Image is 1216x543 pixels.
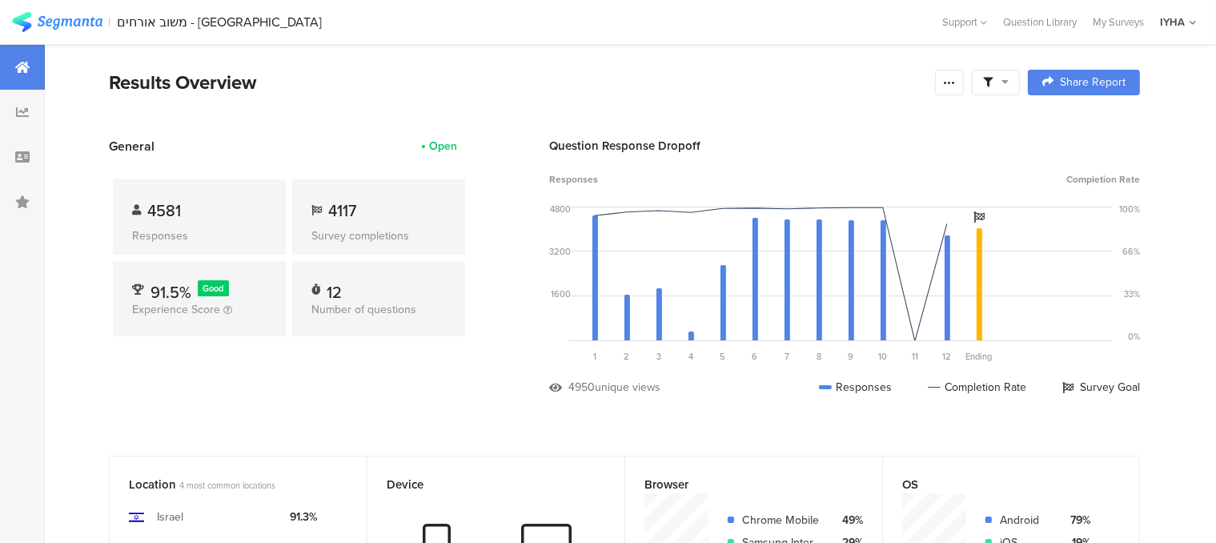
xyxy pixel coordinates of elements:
div: 12 [327,280,342,296]
div: 49% [835,512,863,529]
span: 4 most common locations [179,479,275,492]
span: Share Report [1060,77,1126,88]
span: 10 [879,350,888,363]
span: 4117 [328,199,356,223]
div: 91.3% [290,509,317,525]
div: 4800 [550,203,571,215]
span: Responses [549,172,598,187]
div: Survey Goal [1062,379,1140,396]
div: Browser [644,476,837,493]
div: 3200 [549,245,571,258]
div: unique views [595,379,660,396]
div: משוב אורחים - [GEOGRAPHIC_DATA] [118,14,323,30]
div: Question Response Dropoff [549,137,1140,155]
span: 12 [943,350,952,363]
div: Completion Rate [928,379,1026,396]
span: 4 [688,350,693,363]
div: Israel [157,509,183,525]
span: Completion Rate [1066,172,1140,187]
a: Question Library [995,14,1085,30]
span: 91.5% [150,280,191,304]
div: Android [1000,512,1049,529]
span: 11 [912,350,918,363]
div: | [109,13,111,31]
span: 9 [849,350,854,363]
span: 7 [785,350,789,363]
div: Open [429,138,457,155]
div: Ending [963,350,995,363]
span: 5 [720,350,726,363]
i: Survey Goal [973,211,985,223]
img: segmanta logo [12,12,102,32]
div: 1600 [551,288,571,300]
span: Number of questions [311,301,416,318]
div: IYHA [1160,14,1185,30]
div: Survey completions [311,227,446,244]
div: Support [942,10,987,34]
span: Good [203,282,224,295]
span: 8 [817,350,821,363]
div: Responses [132,227,267,244]
a: My Surveys [1085,14,1152,30]
div: Location [129,476,321,493]
div: 79% [1062,512,1090,529]
div: OS [902,476,1094,493]
span: 2 [624,350,630,363]
div: 100% [1119,203,1140,215]
div: Device [387,476,579,493]
span: 6 [752,350,758,363]
div: Responses [819,379,892,396]
div: Chrome Mobile [742,512,822,529]
div: 0% [1128,330,1140,343]
div: 33% [1124,288,1140,300]
div: Results Overview [109,68,927,97]
div: 66% [1122,245,1140,258]
span: 1 [593,350,596,363]
span: 3 [656,350,661,363]
div: 4950 [568,379,595,396]
span: Experience Score [132,301,220,318]
span: General [109,137,155,155]
span: 4581 [147,199,181,223]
